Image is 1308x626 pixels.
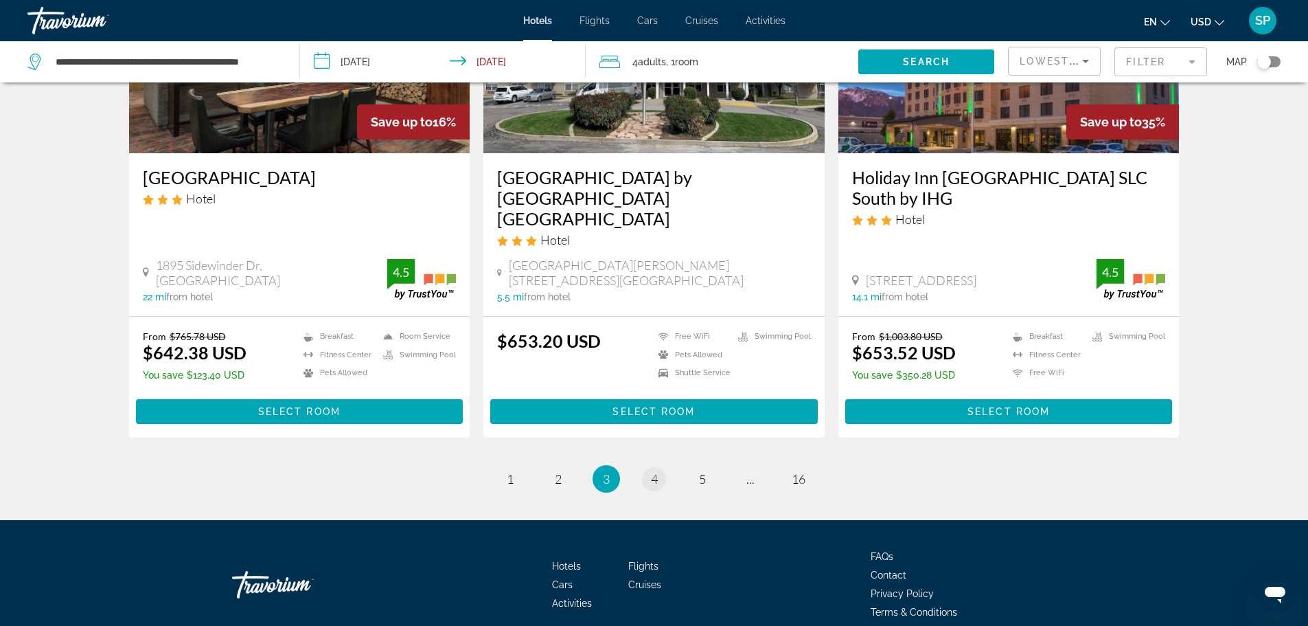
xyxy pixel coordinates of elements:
img: trustyou-badge.svg [1097,259,1165,300]
div: 4.5 [387,264,415,280]
button: Search [858,49,994,74]
button: Change currency [1191,12,1224,32]
span: Select Room [612,406,695,417]
span: from hotel [882,291,928,302]
li: Swimming Pool [1086,331,1165,342]
span: Hotels [523,15,552,26]
a: [GEOGRAPHIC_DATA] by [GEOGRAPHIC_DATA] [GEOGRAPHIC_DATA] [497,167,811,229]
li: Shuttle Service [652,368,731,379]
span: Flights [628,561,658,572]
span: 4 [632,52,666,71]
span: 1 [507,471,514,487]
span: You save [852,370,893,381]
a: Travorium [232,564,369,605]
a: Activities [746,15,785,26]
li: Fitness Center [297,349,376,361]
span: Adults [638,56,666,67]
span: en [1144,16,1157,27]
span: Hotel [540,232,570,247]
li: Room Service [376,331,456,342]
a: Cruises [628,579,661,590]
li: Pets Allowed [652,349,731,361]
span: 4 [651,471,658,487]
a: Cars [552,579,573,590]
span: 14.1 mi [852,291,882,302]
button: User Menu [1245,6,1281,35]
span: Save up to [371,115,433,129]
del: $1,003.80 USD [879,331,943,342]
div: 35% [1066,104,1179,139]
span: Select Room [258,406,341,417]
span: Hotel [186,191,216,206]
span: [STREET_ADDRESS] [866,273,976,288]
button: Filter [1114,47,1207,77]
ins: $642.38 USD [143,342,246,363]
a: Holiday Inn [GEOGRAPHIC_DATA] SLC South by IHG [852,167,1166,208]
li: Fitness Center [1006,349,1086,361]
button: Select Room [490,399,818,424]
a: Contact [871,570,906,581]
span: 22 mi [143,291,166,302]
a: Cars [637,15,658,26]
li: Breakfast [1006,331,1086,342]
span: [GEOGRAPHIC_DATA][PERSON_NAME][STREET_ADDRESS][GEOGRAPHIC_DATA] [509,258,811,288]
nav: Pagination [129,465,1180,493]
span: 16 [792,471,805,487]
span: Room [675,56,698,67]
button: Check-in date: Sep 17, 2025 Check-out date: Sep 21, 2025 [300,41,586,82]
li: Breakfast [297,331,376,342]
span: You save [143,370,183,381]
li: Free WiFi [1006,368,1086,379]
a: Select Room [136,403,463,418]
p: $123.40 USD [143,370,246,381]
a: Select Room [490,403,818,418]
span: Save up to [1080,115,1142,129]
li: Pets Allowed [297,368,376,379]
a: Cruises [685,15,718,26]
div: 4.5 [1097,264,1124,280]
li: Free WiFi [652,331,731,342]
ins: $653.20 USD [497,331,601,351]
span: SP [1255,14,1270,27]
a: Privacy Policy [871,588,934,599]
span: From [852,331,875,342]
div: 3 star Hotel [497,232,811,247]
span: Select Room [967,406,1050,417]
div: 3 star Hotel [852,212,1166,227]
li: Swimming Pool [731,331,811,342]
ins: $653.52 USD [852,342,956,363]
button: Toggle map [1247,56,1281,68]
a: Activities [552,598,592,609]
span: 3 [603,471,610,487]
span: 1895 Sidewinder Dr, [GEOGRAPHIC_DATA] [156,258,387,288]
a: Terms & Conditions [871,607,957,618]
span: Flights [580,15,610,26]
span: 5 [699,471,706,487]
span: Map [1226,52,1247,71]
a: [GEOGRAPHIC_DATA] [143,167,457,188]
img: trustyou-badge.svg [387,259,456,300]
span: , 1 [666,52,698,71]
a: Travorium [27,3,165,38]
a: Hotels [552,561,581,572]
span: from hotel [166,291,213,302]
a: FAQs [871,551,893,562]
mat-select: Sort by [1020,53,1089,69]
button: Select Room [136,399,463,424]
span: Lowest Price [1020,56,1108,67]
iframe: Button to launch messaging window [1253,571,1297,615]
div: 16% [357,104,470,139]
span: 5.5 mi [497,291,524,302]
span: from hotel [524,291,571,302]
